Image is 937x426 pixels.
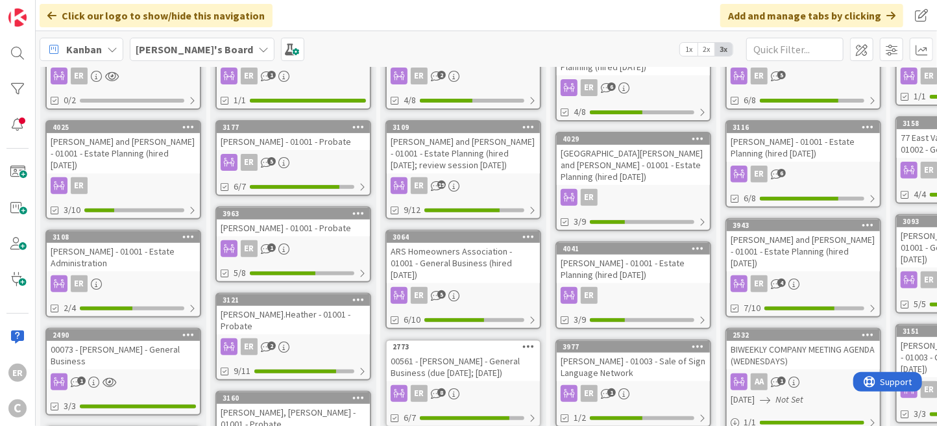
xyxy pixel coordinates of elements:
div: AA [727,373,880,390]
div: 3108 [53,232,200,242]
div: ER [71,68,88,84]
div: 3064ARS Homeowners Association - 01001 - General Business (hired [DATE]) [387,231,540,283]
div: 3963 [217,208,370,219]
div: ER [71,177,88,194]
a: 3943[PERSON_NAME] and [PERSON_NAME] - 01001 - Estate Planning (hired [DATE])ER7/10 [725,218,881,318]
div: [PERSON_NAME] and [PERSON_NAME] - 01001 - Estate Planning (hired [DATE]) [727,231,880,271]
span: [DATE] [731,393,755,407]
span: 1/2 [574,411,586,425]
div: ER [411,68,428,84]
div: ER [8,364,27,382]
span: 5 [267,157,276,166]
span: 9/11 [234,364,250,378]
div: 2773 [387,341,540,353]
span: 6/10 [404,313,420,327]
span: 1 [777,377,786,385]
div: ER [241,338,258,355]
div: ER [47,275,200,292]
div: 3943[PERSON_NAME] and [PERSON_NAME] - 01001 - Estate Planning (hired [DATE]) [727,219,880,271]
div: 3116 [733,123,880,132]
div: 00073 - [PERSON_NAME] - General Business [47,341,200,370]
span: 5 [777,71,786,79]
div: [PERSON_NAME] and [PERSON_NAME] - 01001 - Estate Planning (hired [DATE]; review session [DATE]) [387,133,540,173]
div: [PERSON_NAME] - 01001 - Estate Planning (hired [DATE]) [557,255,710,283]
div: ER [241,68,258,84]
span: 19 [437,181,446,189]
a: 4025[PERSON_NAME] and [PERSON_NAME] - 01001 - Estate Planning (hired [DATE])ER3/10 [45,120,201,219]
span: 1/1 [914,90,926,103]
div: ER [387,385,540,402]
input: Quick Filter... [746,38,844,61]
span: 6 [777,169,786,177]
span: 0/2 [64,94,76,107]
span: 2 [437,71,446,79]
div: ER [387,287,540,304]
span: 1 [267,71,276,79]
div: ER [217,338,370,355]
div: AA [751,373,768,390]
div: 3116 [727,121,880,133]
div: ER [217,68,370,84]
div: 3160 [223,394,370,403]
div: Add and manage tabs by clicking [720,4,903,27]
div: ER [581,189,598,206]
div: 4041 [563,244,710,253]
span: 2 [267,342,276,350]
a: 3121[PERSON_NAME].Heather - 01001 - ProbateER9/11 [215,293,371,381]
a: 4029[GEOGRAPHIC_DATA][PERSON_NAME] and [PERSON_NAME] - 01001 - Estate Planning (hired [DATE])ER3/9 [555,132,711,231]
div: 3116[PERSON_NAME] - 01001 - Estate Planning (hired [DATE]) [727,121,880,162]
div: 3943 [727,219,880,231]
div: ER [241,240,258,257]
div: 3943 [733,221,880,230]
div: 3064 [387,231,540,243]
div: 4025 [53,123,200,132]
a: Shake, [PERSON_NAME] and [PERSON_NAME] - 01001 - Estate Planning (hired [DATE])ER4/8 [555,22,711,121]
div: 3977[PERSON_NAME] - 01003 - Sale of Sign Language Network [557,341,710,381]
div: [GEOGRAPHIC_DATA][PERSON_NAME] and [PERSON_NAME] - 01001 - Estate Planning (hired [DATE]) [557,145,710,185]
span: 1 [77,377,86,385]
div: ER [217,240,370,257]
span: 4/8 [404,94,416,107]
div: 3977 [563,342,710,351]
span: 4/4 [914,188,926,201]
span: Support [27,2,59,18]
div: 3121[PERSON_NAME].Heather - 01001 - Probate [217,294,370,334]
img: Visit kanbanzone.com [8,8,27,27]
div: [PERSON_NAME] - 01003 - Sale of Sign Language Network [557,353,710,381]
span: 2x [698,43,715,56]
div: ER [557,287,710,304]
div: BIWEEKLY COMPANY MEETING AGENDA (WEDNESDAYS) [727,341,880,370]
div: ER [47,68,200,84]
div: 3121 [223,295,370,305]
div: 4029 [563,134,710,144]
div: ER [751,275,768,292]
div: Click our logo to show/hide this navigation [40,4,273,27]
span: 6/8 [744,94,756,107]
div: C [8,399,27,418]
div: 2773 [393,342,540,351]
span: 3x [715,43,733,56]
div: ER [751,68,768,84]
div: ER [557,79,710,96]
span: 2/4 [64,301,76,315]
div: [PERSON_NAME].Heather - 01001 - Probate [217,306,370,334]
a: 3108[PERSON_NAME] - 01001 - Estate AdministrationER2/4 [45,230,201,318]
a: 3177[PERSON_NAME] - 01001 - ProbateER6/7 [215,120,371,196]
div: 4041[PERSON_NAME] - 01001 - Estate Planning (hired [DATE]) [557,243,710,283]
div: ER [557,189,710,206]
span: 4/8 [574,105,586,119]
span: 5/5 [914,297,926,311]
div: 3109 [393,123,540,132]
div: ER [241,154,258,171]
div: 2532 [733,331,880,340]
div: ER [581,79,598,96]
div: 3177 [217,121,370,133]
div: 3177 [223,123,370,132]
a: 3963[PERSON_NAME] - 01001 - ProbateER5/8 [215,207,371,282]
div: ER [727,68,880,84]
a: 4041[PERSON_NAME] - 01001 - Estate Planning (hired [DATE])ER3/9 [555,242,711,329]
div: 3177[PERSON_NAME] - 01001 - Probate [217,121,370,150]
a: 3116[PERSON_NAME] - 01001 - Estate Planning (hired [DATE])ER6/8 [725,120,881,208]
span: 1 [267,244,276,252]
div: 4041 [557,243,710,255]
